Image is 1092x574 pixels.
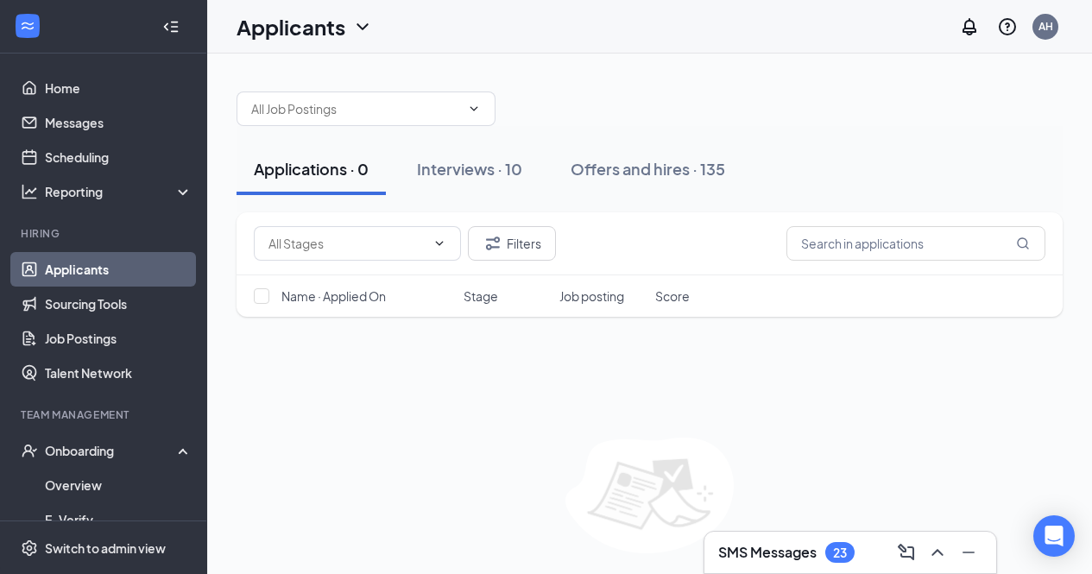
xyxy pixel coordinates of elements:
a: Sourcing Tools [45,287,193,321]
button: ChevronUp [924,539,951,566]
div: Open Intercom Messenger [1033,515,1075,557]
button: ComposeMessage [893,539,920,566]
span: Stage [464,287,498,305]
svg: ChevronDown [432,237,446,250]
a: Talent Network [45,356,193,390]
div: Hiring [21,226,189,241]
svg: Settings [21,539,38,557]
div: Interviews · 10 [417,158,522,180]
svg: Collapse [162,18,180,35]
input: Search in applications [786,226,1045,261]
svg: Minimize [958,542,979,563]
svg: Notifications [959,16,980,37]
svg: QuestionInfo [997,16,1018,37]
div: Offers and hires · 135 [571,158,725,180]
svg: MagnifyingGlass [1016,237,1030,250]
span: Name · Applied On [281,287,386,305]
div: AH [1038,19,1053,34]
svg: ComposeMessage [896,542,917,563]
svg: ChevronUp [927,542,948,563]
button: Minimize [955,539,982,566]
a: Applicants [45,252,193,287]
div: Applications · 0 [254,158,369,180]
svg: ChevronDown [352,16,373,37]
h3: SMS Messages [718,543,817,562]
input: All Stages [268,234,426,253]
a: Messages [45,105,193,140]
div: Switch to admin view [45,539,166,557]
a: Job Postings [45,321,193,356]
span: Score [655,287,690,305]
div: Team Management [21,407,189,422]
a: Scheduling [45,140,193,174]
svg: Filter [483,233,503,254]
svg: Analysis [21,183,38,200]
svg: WorkstreamLogo [19,17,36,35]
span: Job posting [559,287,624,305]
svg: ChevronDown [467,102,481,116]
input: All Job Postings [251,99,460,118]
h1: Applicants [237,12,345,41]
div: Onboarding [45,442,178,459]
a: Overview [45,468,193,502]
a: E-Verify [45,502,193,537]
svg: UserCheck [21,442,38,459]
div: 23 [833,546,847,560]
a: Home [45,71,193,105]
button: Filter Filters [468,226,556,261]
img: empty-state [565,438,734,553]
div: Reporting [45,183,193,200]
